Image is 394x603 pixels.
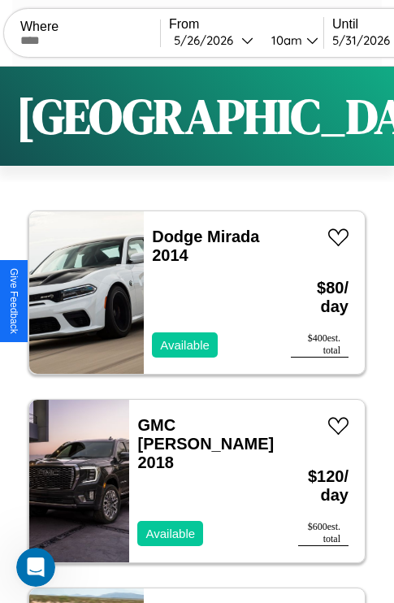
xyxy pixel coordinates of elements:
button: 5/26/2026 [169,32,258,49]
div: Give Feedback [8,268,19,334]
p: Available [145,523,195,544]
button: 10am [258,32,323,49]
div: $ 600 est. total [298,521,349,546]
div: $ 400 est. total [291,332,349,358]
p: Available [160,334,210,356]
label: From [169,17,323,32]
a: GMC [PERSON_NAME] 2018 [137,416,274,471]
div: 10am [263,33,306,48]
div: 5 / 26 / 2026 [174,33,241,48]
h3: $ 80 / day [291,262,349,332]
a: Dodge Mirada 2014 [152,228,259,264]
h3: $ 120 / day [298,451,349,521]
label: Where [20,20,160,34]
iframe: Intercom live chat [16,548,55,587]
